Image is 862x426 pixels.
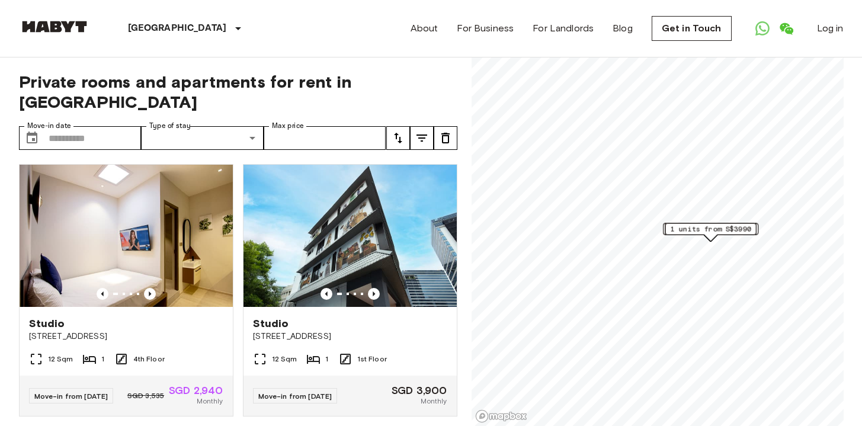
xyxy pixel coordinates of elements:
span: Move-in from [DATE] [258,392,332,401]
div: Map marker [663,223,758,241]
a: For Landlords [533,21,594,36]
button: tune [410,126,434,150]
span: SGD 3,535 [127,390,164,401]
a: Log in [817,21,844,36]
span: 1 [325,354,328,364]
a: Marketing picture of unit SG-01-110-044_001Previous imagePrevious imageStudio[STREET_ADDRESS]12 S... [243,164,457,417]
span: Studio [253,316,289,331]
a: Open WeChat [774,17,798,40]
a: About [411,21,438,36]
p: [GEOGRAPHIC_DATA] [128,21,227,36]
span: 1 [101,354,104,364]
span: 4th Floor [133,354,165,364]
div: Map marker [665,223,756,242]
button: Previous image [321,288,332,300]
span: 1st Floor [357,354,387,364]
span: 1 units from S$3990 [670,224,751,235]
button: tune [386,126,410,150]
button: Choose date [20,126,44,150]
button: Previous image [97,288,108,300]
a: Mapbox logo [475,409,527,423]
span: Monthly [421,396,447,406]
span: [STREET_ADDRESS] [29,331,223,342]
button: Previous image [144,288,156,300]
span: Studio [29,316,65,331]
img: Marketing picture of unit SG-01-110-044_001 [243,165,457,307]
a: Blog [613,21,633,36]
span: SGD 3,900 [392,385,447,396]
img: Marketing picture of unit SG-01-110-033-001 [20,165,233,307]
button: Previous image [368,288,380,300]
a: For Business [457,21,514,36]
a: Marketing picture of unit SG-01-110-033-001Previous imagePrevious imageStudio[STREET_ADDRESS]12 S... [19,164,233,417]
label: Type of stay [149,121,191,131]
a: Open WhatsApp [751,17,774,40]
span: 12 Sqm [272,354,297,364]
span: Private rooms and apartments for rent in [GEOGRAPHIC_DATA] [19,72,457,112]
a: Get in Touch [652,16,732,41]
span: 12 Sqm [48,354,73,364]
span: [STREET_ADDRESS] [253,331,447,342]
button: tune [434,126,457,150]
span: Move-in from [DATE] [34,392,108,401]
label: Move-in date [27,121,71,131]
span: SGD 2,940 [169,385,223,396]
img: Habyt [19,21,90,33]
span: Monthly [197,396,223,406]
label: Max price [272,121,304,131]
